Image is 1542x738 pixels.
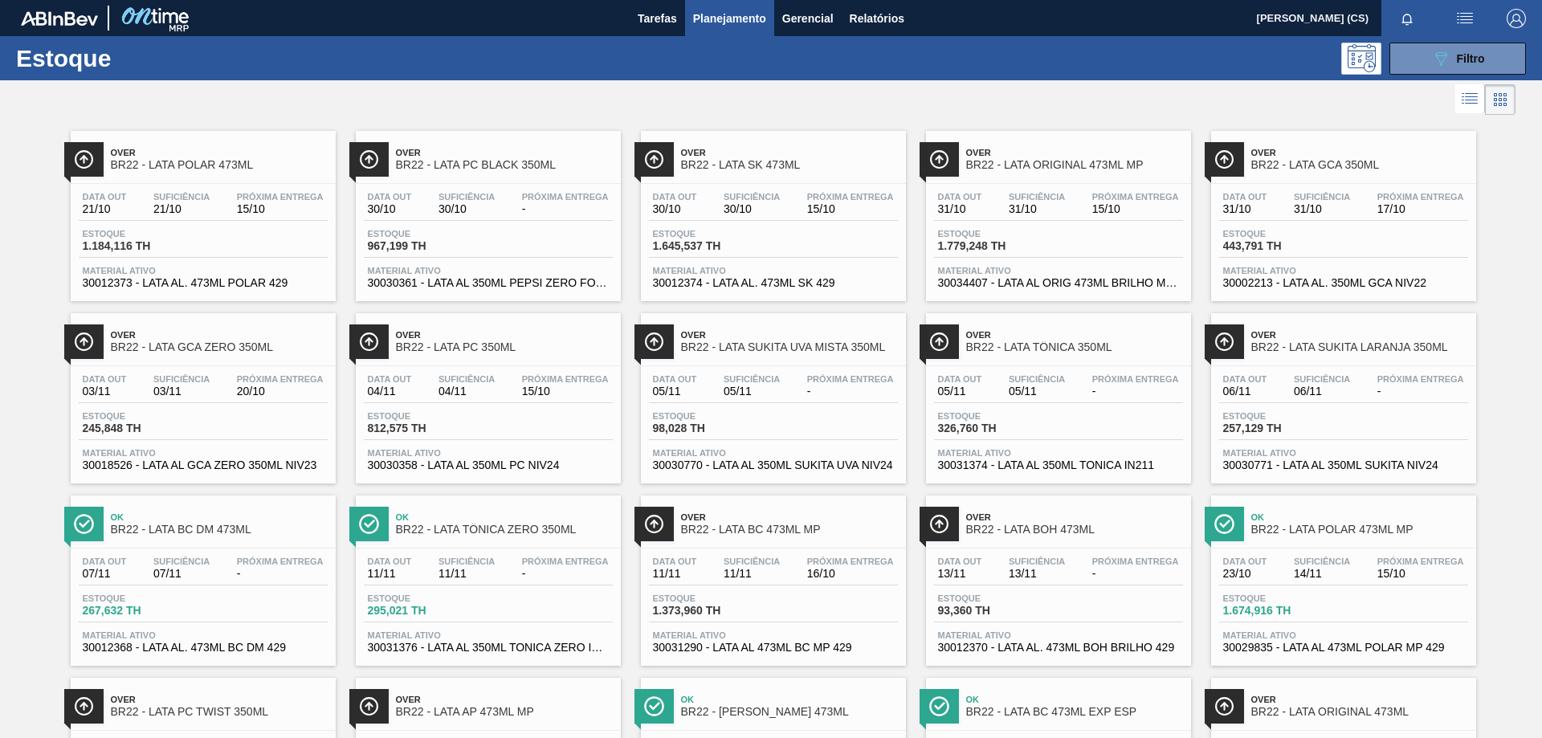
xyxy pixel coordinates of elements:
a: ÍconeOverBR22 - LATA BOH 473MLData out13/11Suficiência13/11Próxima Entrega-Estoque93,360 THMateri... [914,483,1199,666]
span: Filtro [1457,52,1485,65]
img: Ícone [644,149,664,169]
span: Próxima Entrega [1092,374,1179,384]
img: Ícone [644,696,664,716]
span: Material ativo [653,448,894,458]
span: 30018526 - LATA AL GCA ZERO 350ML NIV23 [83,459,324,471]
div: Visão em Lista [1455,84,1485,115]
a: ÍconeOverBR22 - LATA POLAR 473MLData out21/10Suficiência21/10Próxima Entrega15/10Estoque1.184,116... [59,119,344,301]
span: 05/11 [724,385,780,398]
span: Tarefas [638,9,677,28]
span: 245,848 TH [83,422,195,434]
span: BR22 - LATA PC 350ML [396,341,613,353]
span: BR22 - LATA SUKITA UVA MISTA 350ML [681,341,898,353]
span: - [522,203,609,215]
span: BR22 - LATA POLAR 473ML [111,159,328,171]
span: Próxima Entrega [522,192,609,202]
span: 30/10 [724,203,780,215]
span: Material ativo [83,448,324,458]
span: Material ativo [83,630,324,640]
a: ÍconeOverBR22 - LATA ORIGINAL 473ML MPData out31/10Suficiência31/10Próxima Entrega15/10Estoque1.7... [914,119,1199,301]
span: 30/10 [439,203,495,215]
span: Over [1251,330,1468,340]
span: Estoque [1223,593,1336,603]
span: Material ativo [938,448,1179,458]
span: Data out [1223,374,1267,384]
img: Ícone [359,332,379,352]
a: ÍconeOverBR22 - LATA PC 350MLData out04/11Suficiência04/11Próxima Entrega15/10Estoque812,575 THMa... [344,301,629,483]
span: 16/10 [807,568,894,580]
span: 98,028 TH [653,422,765,434]
span: 30030358 - LATA AL 350ML PC NIV24 [368,459,609,471]
span: 30031376 - LATA AL 350ML TONICA ZERO IN211 [368,642,609,654]
span: 15/10 [237,203,324,215]
img: Ícone [359,696,379,716]
span: Ok [966,695,1183,704]
span: 1.674,916 TH [1223,605,1336,617]
span: Material ativo [1223,630,1464,640]
span: Próxima Entrega [1377,374,1464,384]
span: Over [681,148,898,157]
span: 15/10 [807,203,894,215]
div: Visão em Cards [1485,84,1515,115]
span: Material ativo [83,266,324,275]
span: 03/11 [83,385,127,398]
span: 07/11 [153,568,210,580]
span: 13/11 [1009,568,1065,580]
span: Data out [653,192,697,202]
img: Ícone [929,696,949,716]
span: Suficiência [1294,374,1350,384]
span: Data out [83,374,127,384]
span: 31/10 [1223,203,1267,215]
span: Próxima Entrega [1092,192,1179,202]
span: Suficiência [1009,192,1065,202]
span: Próxima Entrega [1377,557,1464,566]
span: Próxima Entrega [1377,192,1464,202]
span: Over [681,330,898,340]
span: Próxima Entrega [807,557,894,566]
span: 30034407 - LATA AL ORIG 473ML BRILHO MULTIPACK [938,277,1179,289]
span: Data out [1223,192,1267,202]
span: 30002213 - LATA AL. 350ML GCA NIV22 [1223,277,1464,289]
a: ÍconeOverBR22 - LATA GCA 350MLData out31/10Suficiência31/10Próxima Entrega17/10Estoque443,791 THM... [1199,119,1484,301]
span: Material ativo [1223,448,1464,458]
span: Estoque [1223,229,1336,239]
a: ÍconeOverBR22 - LATA GCA ZERO 350MLData out03/11Suficiência03/11Próxima Entrega20/10Estoque245,84... [59,301,344,483]
span: 31/10 [1294,203,1350,215]
span: Material ativo [1223,266,1464,275]
span: 1.645,537 TH [653,240,765,252]
span: Estoque [938,229,1050,239]
span: 15/10 [522,385,609,398]
span: Data out [653,374,697,384]
span: BR22 - LATA LISA 473ML [681,706,898,718]
span: 21/10 [83,203,127,215]
span: Gerencial [782,9,834,28]
button: Filtro [1389,43,1526,75]
span: 30/10 [368,203,412,215]
span: Estoque [653,229,765,239]
span: BR22 - LATA BOH 473ML [966,524,1183,536]
span: Ok [396,512,613,522]
span: Suficiência [153,374,210,384]
span: 05/11 [938,385,982,398]
img: Ícone [1214,149,1234,169]
span: Próxima Entrega [237,192,324,202]
span: Over [1251,695,1468,704]
span: Data out [83,192,127,202]
img: Ícone [1214,332,1234,352]
span: Suficiência [439,192,495,202]
span: 1.373,960 TH [653,605,765,617]
span: 11/11 [439,568,495,580]
span: 11/11 [368,568,412,580]
a: ÍconeOkBR22 - LATA POLAR 473ML MPData out23/10Suficiência14/11Próxima Entrega15/10Estoque1.674,91... [1199,483,1484,666]
span: BR22 - LATA TÔNICA ZERO 350ML [396,524,613,536]
div: Pogramando: nenhum usuário selecionado [1341,43,1381,75]
span: 295,021 TH [368,605,480,617]
span: 30012368 - LATA AL. 473ML BC DM 429 [83,642,324,654]
span: BR22 - LATA PC BLACK 350ML [396,159,613,171]
span: Próxima Entrega [237,557,324,566]
span: - [1377,385,1464,398]
span: Estoque [83,411,195,421]
span: - [807,385,894,398]
span: 14/11 [1294,568,1350,580]
span: 812,575 TH [368,422,480,434]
